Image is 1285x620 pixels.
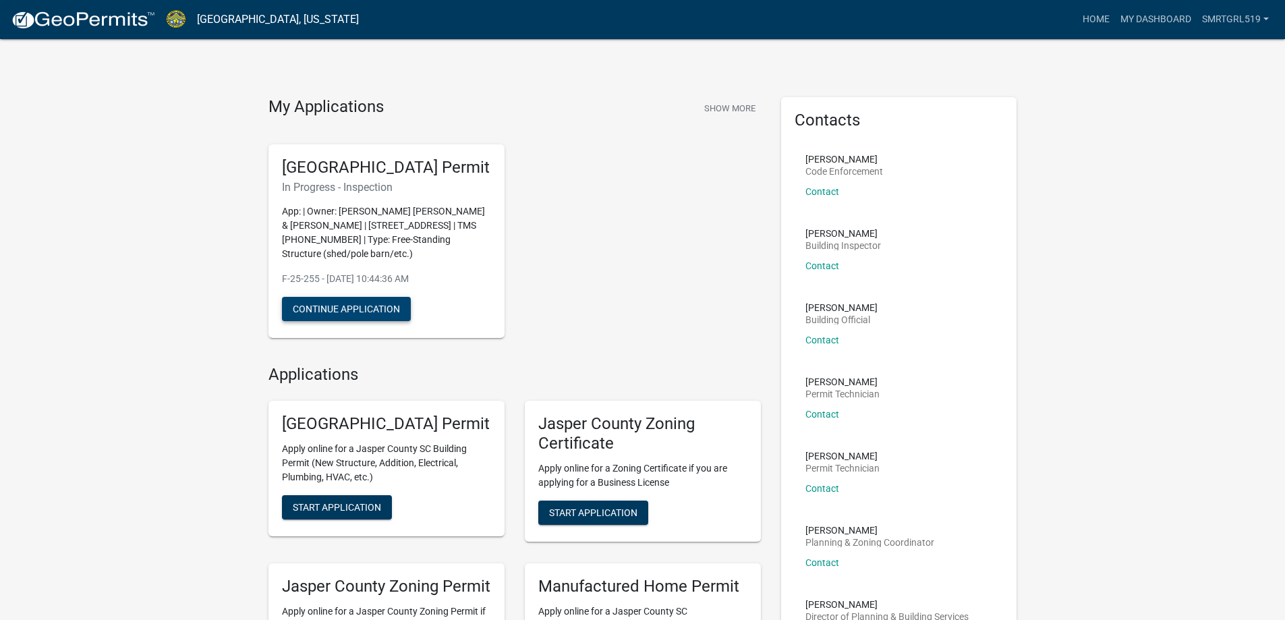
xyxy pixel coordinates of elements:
p: [PERSON_NAME] [805,526,934,535]
h4: Applications [268,365,761,385]
p: Building Inspector [805,241,881,250]
p: Permit Technician [805,389,880,399]
h5: Jasper County Zoning Permit [282,577,491,596]
p: [PERSON_NAME] [805,154,883,164]
a: Contact [805,260,839,271]
p: [PERSON_NAME] [805,303,878,312]
button: Start Application [282,495,392,519]
h5: Manufactured Home Permit [538,577,747,596]
h5: [GEOGRAPHIC_DATA] Permit [282,158,491,177]
p: App: | Owner: [PERSON_NAME] [PERSON_NAME] & [PERSON_NAME] | [STREET_ADDRESS] | TMS [PHONE_NUMBER]... [282,204,491,261]
button: Start Application [538,501,648,525]
p: Apply online for a Jasper County SC Building Permit (New Structure, Addition, Electrical, Plumbin... [282,442,491,484]
a: Contact [805,409,839,420]
p: [PERSON_NAME] [805,600,969,609]
p: F-25-255 - [DATE] 10:44:36 AM [282,272,491,286]
p: Building Official [805,315,878,325]
h5: Jasper County Zoning Certificate [538,414,747,453]
p: Apply online for a Zoning Certificate if you are applying for a Business License [538,461,747,490]
span: Start Application [293,502,381,513]
a: Contact [805,557,839,568]
a: [GEOGRAPHIC_DATA], [US_STATE] [197,8,359,31]
button: Show More [699,97,761,119]
span: Start Application [549,507,637,517]
p: Permit Technician [805,463,880,473]
img: Jasper County, South Carolina [166,10,186,28]
h5: [GEOGRAPHIC_DATA] Permit [282,414,491,434]
a: Contact [805,335,839,345]
a: My Dashboard [1115,7,1197,32]
h4: My Applications [268,97,384,117]
p: Planning & Zoning Coordinator [805,538,934,547]
p: Code Enforcement [805,167,883,176]
h5: Contacts [795,111,1004,130]
button: Continue Application [282,297,411,321]
h6: In Progress - Inspection [282,181,491,194]
p: [PERSON_NAME] [805,229,881,238]
p: [PERSON_NAME] [805,451,880,461]
a: Contact [805,483,839,494]
a: Home [1077,7,1115,32]
p: [PERSON_NAME] [805,377,880,387]
a: Contact [805,186,839,197]
a: smrtgrl519 [1197,7,1274,32]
